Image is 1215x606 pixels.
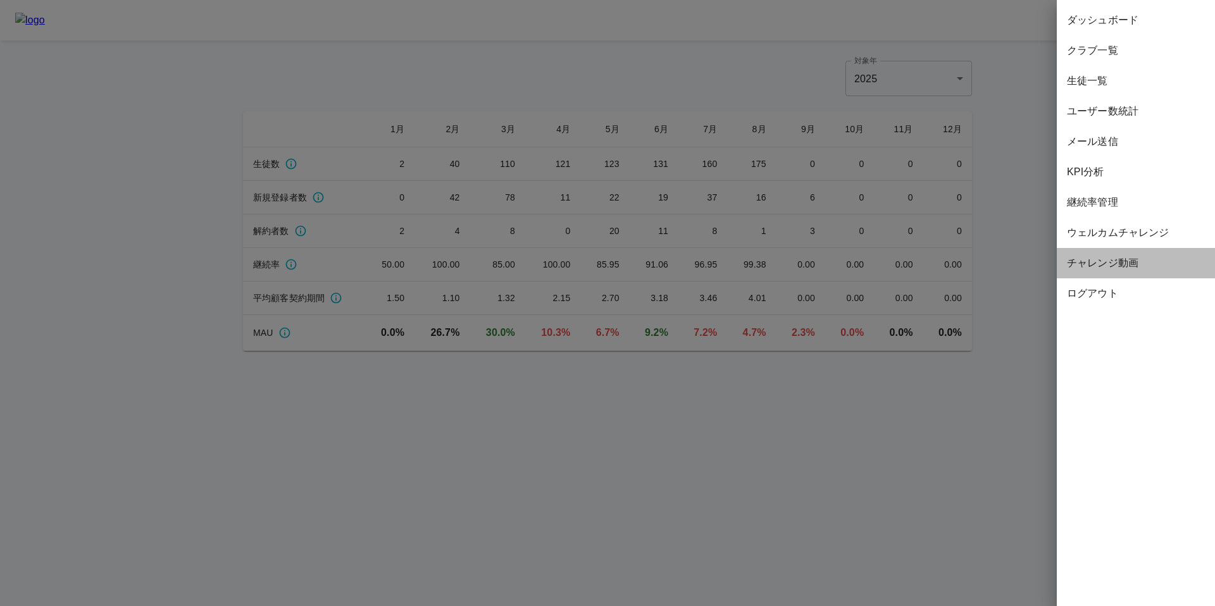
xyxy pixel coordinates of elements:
[1057,218,1215,248] div: ウェルカムチャレンジ
[1067,104,1205,119] span: ユーザー数統計
[1057,157,1215,187] div: KPI分析
[1067,195,1205,210] span: 継続率管理
[1067,286,1205,301] span: ログアウト
[1057,35,1215,66] div: クラブ一覧
[1067,13,1205,28] span: ダッシュボード
[1067,256,1205,271] span: チャレンジ動画
[1057,187,1215,218] div: 継続率管理
[1067,225,1205,240] span: ウェルカムチャレンジ
[1067,134,1205,149] span: メール送信
[1057,127,1215,157] div: メール送信
[1067,43,1205,58] span: クラブ一覧
[1057,278,1215,309] div: ログアウト
[1057,96,1215,127] div: ユーザー数統計
[1067,73,1205,89] span: 生徒一覧
[1057,5,1215,35] div: ダッシュボード
[1057,66,1215,96] div: 生徒一覧
[1057,248,1215,278] div: チャレンジ動画
[1067,164,1205,180] span: KPI分析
